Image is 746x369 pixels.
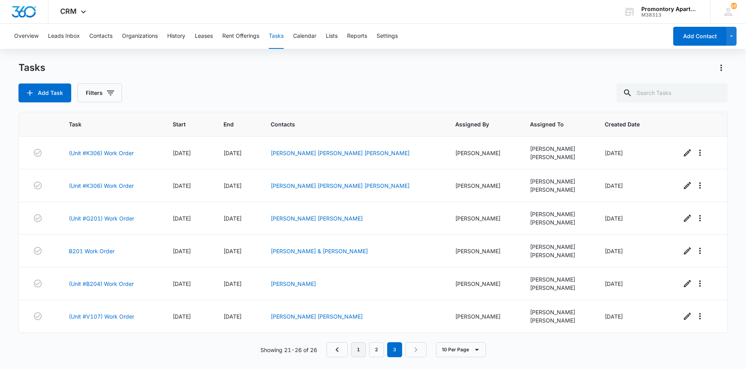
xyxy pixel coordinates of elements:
button: Contacts [89,24,113,49]
button: 10 Per Page [436,342,486,357]
span: [DATE] [605,182,623,189]
span: [DATE] [173,215,191,222]
span: [DATE] [223,313,242,320]
div: [PERSON_NAME] [530,177,586,185]
button: Lists [326,24,338,49]
em: 3 [387,342,402,357]
div: [PERSON_NAME] [530,153,586,161]
span: 163 [731,3,737,9]
div: [PERSON_NAME] [455,182,511,190]
span: [DATE] [605,150,623,156]
a: (Unit #G201) Work Order [69,214,134,223]
button: Organizations [122,24,158,49]
button: Leads Inbox [48,24,80,49]
div: [PERSON_NAME] [530,243,586,251]
a: Previous Page [327,342,348,357]
a: (Unit #K306) Work Order [69,182,134,190]
div: account id [641,12,699,18]
a: B201 Work Order [69,247,114,255]
div: [PERSON_NAME] [530,308,586,316]
button: Actions [715,61,728,74]
a: (Unit #K306) Work Order [69,149,134,157]
div: [PERSON_NAME] [455,214,511,223]
div: account name [641,6,699,12]
span: [DATE] [223,215,242,222]
div: [PERSON_NAME] [530,210,586,218]
span: [DATE] [223,150,242,156]
div: [PERSON_NAME] [455,149,511,157]
span: [DATE] [223,248,242,254]
div: [PERSON_NAME] [530,218,586,226]
button: Add Contact [673,27,726,46]
span: [DATE] [173,248,191,254]
button: Calendar [293,24,316,49]
span: [DATE] [605,215,623,222]
a: Page 2 [369,342,384,357]
a: (Unit #B204) Work Order [69,280,134,288]
span: End [223,120,240,128]
button: Filters [78,83,122,102]
span: [DATE] [223,280,242,287]
button: Leases [195,24,213,49]
span: [DATE] [605,313,623,320]
button: Tasks [269,24,284,49]
a: [PERSON_NAME] [PERSON_NAME] [PERSON_NAME] [271,150,410,156]
div: [PERSON_NAME] [530,275,586,284]
a: [PERSON_NAME] & [PERSON_NAME] [271,248,368,254]
div: notifications count [731,3,737,9]
div: [PERSON_NAME] [455,312,511,321]
div: [PERSON_NAME] [530,185,586,194]
a: Page 1 [351,342,366,357]
button: Add Task [18,83,71,102]
span: [DATE] [605,280,623,287]
button: Settings [377,24,398,49]
a: [PERSON_NAME] [PERSON_NAME] [271,215,363,222]
input: Search Tasks [617,83,728,102]
span: [DATE] [173,313,191,320]
a: [PERSON_NAME] [PERSON_NAME] [PERSON_NAME] [271,182,410,189]
span: Assigned To [530,120,574,128]
p: Showing 21-26 of 26 [260,346,317,354]
a: (Unit #V107) Work Order [69,312,134,321]
h1: Tasks [18,62,45,74]
div: [PERSON_NAME] [530,251,586,259]
span: Contacts [271,120,425,128]
button: History [167,24,185,49]
span: Task [69,120,142,128]
button: Overview [14,24,39,49]
span: CRM [60,7,77,15]
span: Assigned By [455,120,500,128]
div: [PERSON_NAME] [530,284,586,292]
button: Reports [347,24,367,49]
span: [DATE] [173,280,191,287]
span: [DATE] [223,182,242,189]
a: [PERSON_NAME] [PERSON_NAME] [271,313,363,320]
nav: Pagination [327,342,427,357]
div: [PERSON_NAME] [455,247,511,255]
span: Created Date [605,120,651,128]
span: [DATE] [605,248,623,254]
span: Start [173,120,193,128]
button: Rent Offerings [222,24,259,49]
a: [PERSON_NAME] [271,280,316,287]
div: [PERSON_NAME] [530,145,586,153]
div: [PERSON_NAME] [455,280,511,288]
span: [DATE] [173,182,191,189]
div: [PERSON_NAME] [530,316,586,324]
span: [DATE] [173,150,191,156]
